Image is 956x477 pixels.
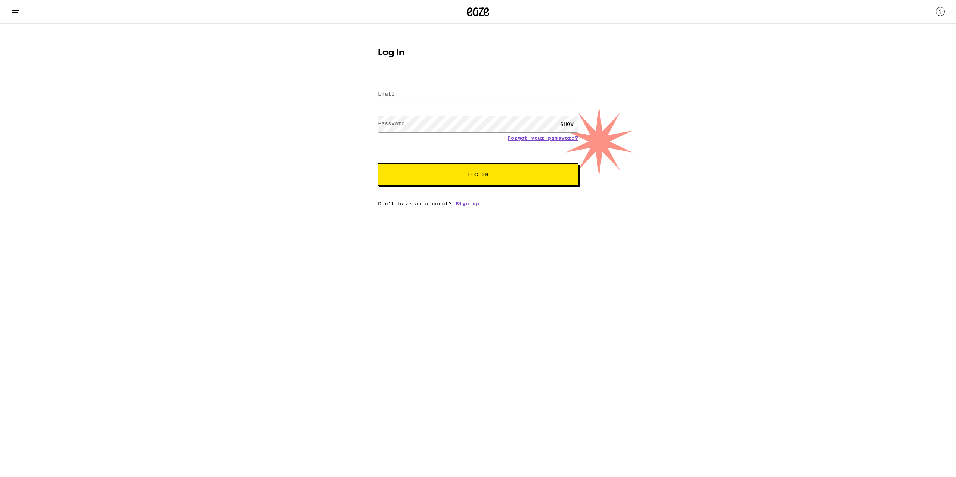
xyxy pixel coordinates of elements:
[508,135,578,141] a: Forgot your password?
[556,116,578,132] div: SHOW
[378,201,578,207] div: Don't have an account?
[378,48,578,57] h1: Log In
[456,201,479,207] a: Sign up
[378,91,395,97] label: Email
[378,163,578,186] button: Log In
[378,86,578,103] input: Email
[378,120,405,126] label: Password
[468,172,488,177] span: Log In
